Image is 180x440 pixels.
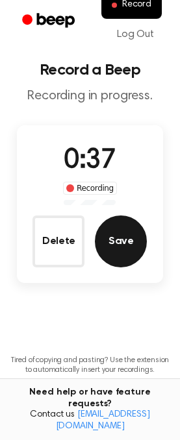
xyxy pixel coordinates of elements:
[8,409,172,432] span: Contact us
[32,215,84,267] button: Delete Audio Record
[64,147,116,175] span: 0:37
[10,62,170,78] h1: Record a Beep
[10,356,170,375] p: Tired of copying and pasting? Use the extension to automatically insert your recordings.
[95,215,147,267] button: Save Audio Record
[104,19,167,50] a: Log Out
[10,88,170,104] p: Recording in progress.
[63,182,117,195] div: Recording
[56,410,150,431] a: [EMAIL_ADDRESS][DOMAIN_NAME]
[13,8,86,34] a: Beep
